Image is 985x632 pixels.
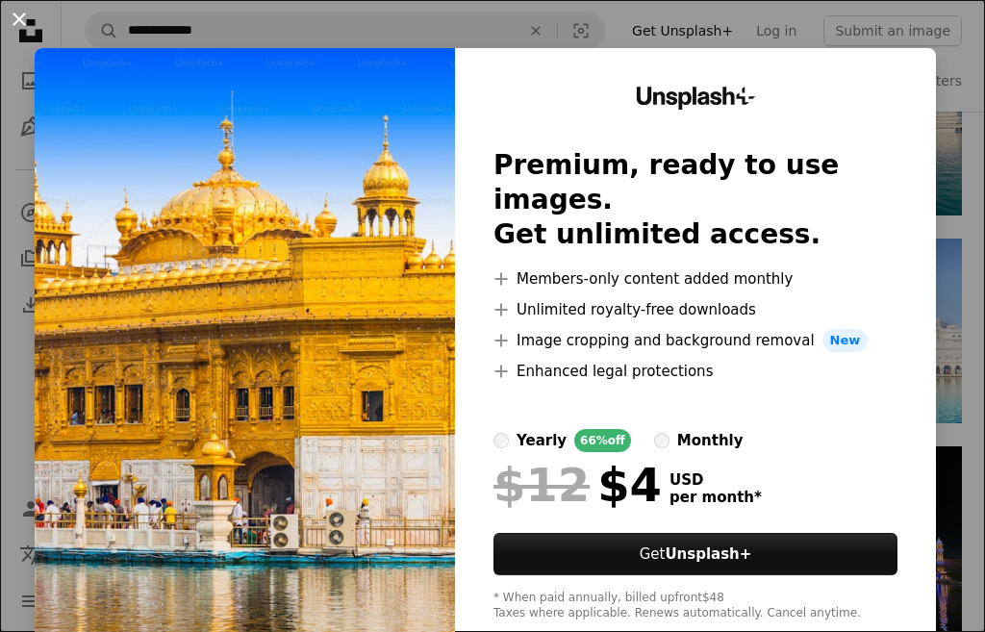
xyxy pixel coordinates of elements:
[493,148,897,252] h2: Premium, ready to use images. Get unlimited access.
[822,329,869,352] span: New
[493,460,662,510] div: $4
[493,329,897,352] li: Image cropping and background removal
[517,429,567,452] div: yearly
[493,591,897,621] div: * When paid annually, billed upfront $48 Taxes where applicable. Renews automatically. Cancel any...
[669,489,762,506] span: per month *
[665,545,751,563] strong: Unsplash+
[669,471,762,489] span: USD
[493,298,897,321] li: Unlimited royalty-free downloads
[493,267,897,291] li: Members-only content added monthly
[493,360,897,383] li: Enhanced legal protections
[677,429,744,452] div: monthly
[654,433,669,448] input: monthly
[493,460,590,510] span: $12
[493,433,509,448] input: yearly66%off
[493,533,897,575] button: GetUnsplash+
[574,429,631,452] div: 66% off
